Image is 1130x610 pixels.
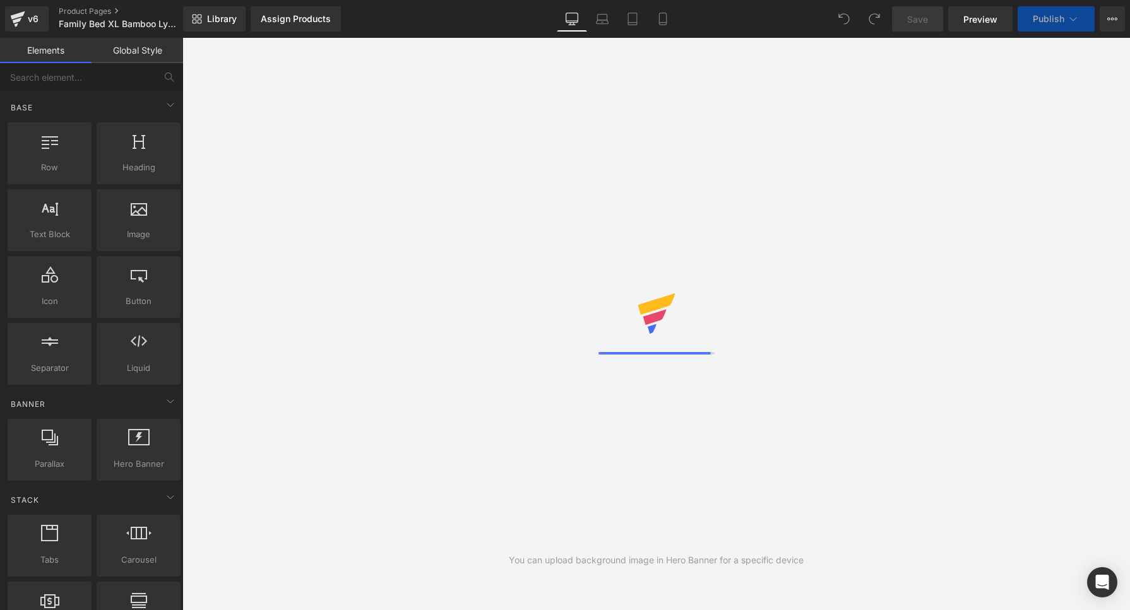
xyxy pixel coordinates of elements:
a: Desktop [557,6,587,32]
span: Icon [11,295,88,308]
span: Save [907,13,928,26]
div: Assign Products [261,14,331,24]
button: Publish [1018,6,1095,32]
a: Tablet [617,6,648,32]
a: v6 [5,6,49,32]
div: Open Intercom Messenger [1087,567,1117,597]
div: v6 [25,11,41,27]
a: Global Style [92,38,183,63]
span: Separator [11,361,88,375]
span: Family Bed XL Bamboo Lyocell Sheet Set [59,19,180,29]
button: Undo [831,6,857,32]
a: Preview [948,6,1013,32]
span: Row [11,161,88,174]
span: Heading [100,161,177,174]
a: Mobile [648,6,678,32]
span: Base [9,102,34,114]
span: Carousel [100,553,177,566]
a: Laptop [587,6,617,32]
span: Button [100,295,177,308]
span: Stack [9,494,40,506]
span: Hero Banner [100,457,177,471]
span: Tabs [11,553,88,566]
span: Preview [963,13,997,26]
a: New Library [183,6,246,32]
div: You can upload background image in Hero Banner for a specific device [509,553,804,567]
span: Banner [9,398,47,410]
span: Library [207,13,237,25]
span: Publish [1033,14,1064,24]
button: More [1100,6,1125,32]
button: Redo [862,6,887,32]
span: Image [100,228,177,241]
span: Parallax [11,457,88,471]
span: Liquid [100,361,177,375]
a: Product Pages [59,6,204,16]
span: Text Block [11,228,88,241]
